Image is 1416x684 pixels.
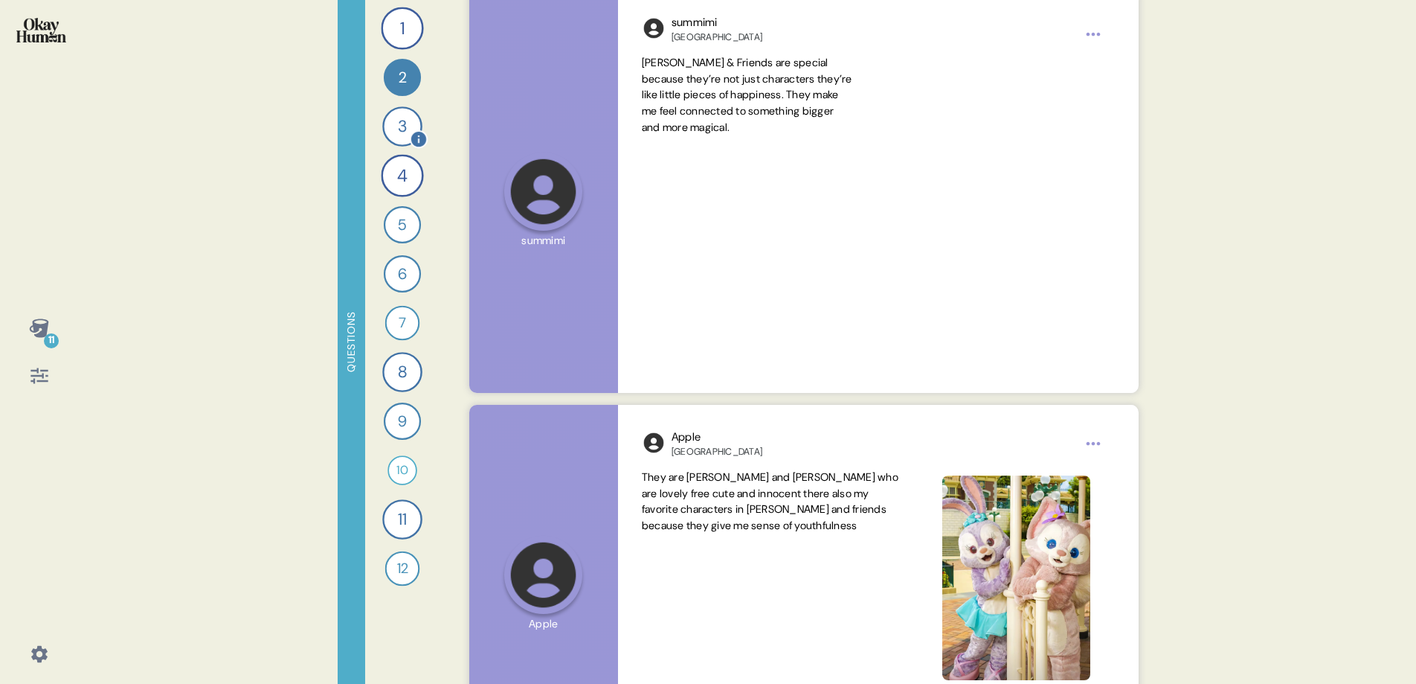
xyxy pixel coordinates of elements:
[672,31,762,43] div: [GEOGRAPHIC_DATA]
[382,106,422,147] div: 3
[44,333,59,348] div: 11
[942,476,1090,680] img: User response
[672,14,762,31] div: summimi
[384,255,421,293] div: 6
[672,429,762,446] div: Apple
[642,470,898,532] span: They are [PERSON_NAME] and [PERSON_NAME] who are lovely free cute and innocent there also my favo...
[16,18,66,42] img: okayhuman.3b1b6348.png
[382,499,422,540] div: 11
[381,154,423,196] div: 4
[642,16,666,40] img: l1ibTKarBSWXLOhlfT5LxFP+OttMJpPJZDKZTCbz9PgHEggSPYjZSwEAAAAASUVORK5CYII=
[384,403,421,440] div: 9
[387,456,417,485] div: 10
[672,446,762,458] div: [GEOGRAPHIC_DATA]
[385,306,420,341] div: 7
[385,552,420,586] div: 12
[384,59,421,96] div: 2
[381,7,423,49] div: 1
[384,206,421,243] div: 5
[871,61,1109,329] iframe: Duffy & Friends 萌友小劇場：每一個心願都有光 ✨ Your wishes shine brighter with friends（2023）｜#Disney100
[642,431,666,455] img: l1ibTKarBSWXLOhlfT5LxFP+OttMJpPJZDKZTCbz9PgHEggSPYjZSwEAAAAASUVORK5CYII=
[642,56,852,134] span: [PERSON_NAME] & Friends are special because they’re not just characters they’re like little piece...
[382,352,422,392] div: 8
